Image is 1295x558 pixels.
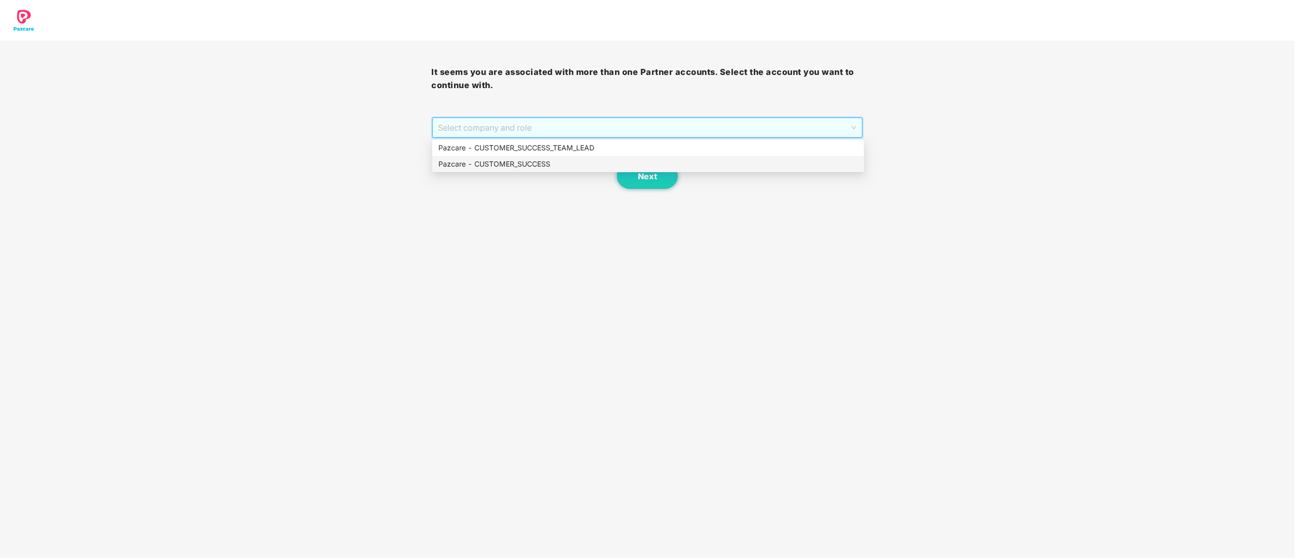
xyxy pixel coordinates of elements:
[432,66,864,92] h3: It seems you are associated with more than one Partner accounts. Select the account you want to c...
[432,156,864,172] div: Pazcare - CUSTOMER_SUCCESS
[438,118,857,137] span: Select company and role
[617,164,678,189] button: Next
[638,172,657,181] span: Next
[438,142,858,153] div: Pazcare - CUSTOMER_SUCCESS_TEAM_LEAD
[432,140,864,156] div: Pazcare - CUSTOMER_SUCCESS_TEAM_LEAD
[438,158,858,170] div: Pazcare - CUSTOMER_SUCCESS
